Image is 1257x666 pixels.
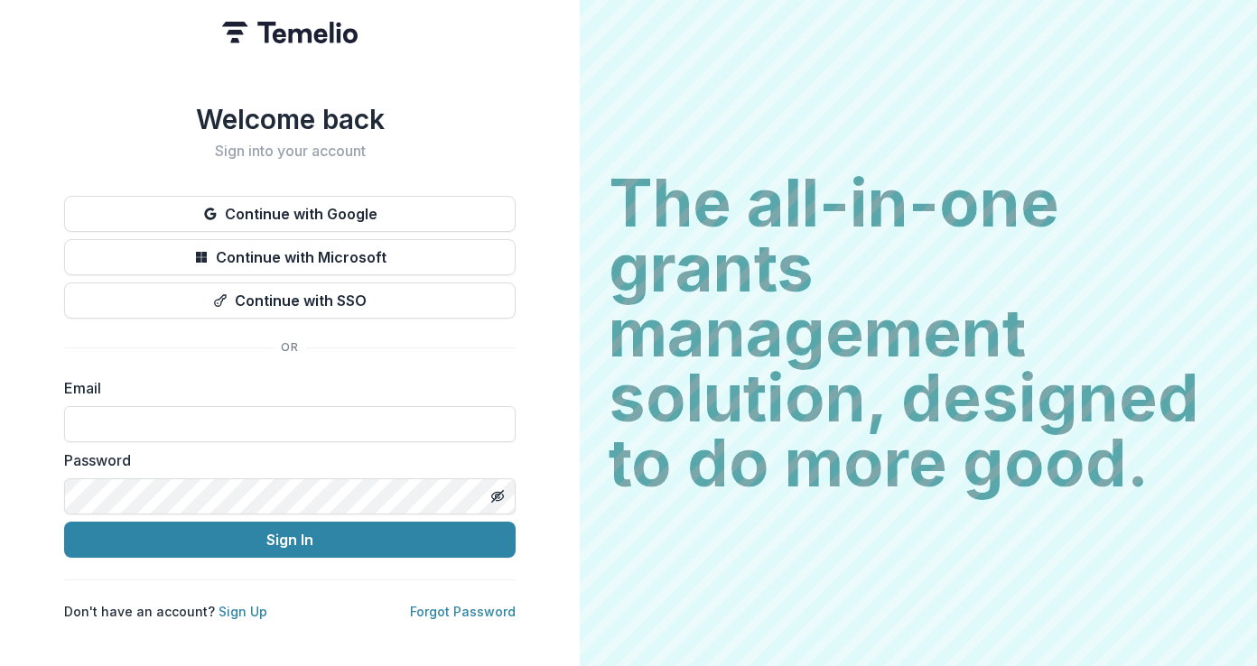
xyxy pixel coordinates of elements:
[64,449,505,471] label: Password
[64,239,516,275] button: Continue with Microsoft
[64,282,516,319] button: Continue with SSO
[64,143,516,160] h2: Sign into your account
[64,377,505,399] label: Email
[64,522,516,558] button: Sign In
[64,602,267,621] p: Don't have an account?
[410,604,516,619] a: Forgot Password
[483,482,512,511] button: Toggle password visibility
[219,604,267,619] a: Sign Up
[222,22,358,43] img: Temelio
[64,196,516,232] button: Continue with Google
[64,103,516,135] h1: Welcome back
